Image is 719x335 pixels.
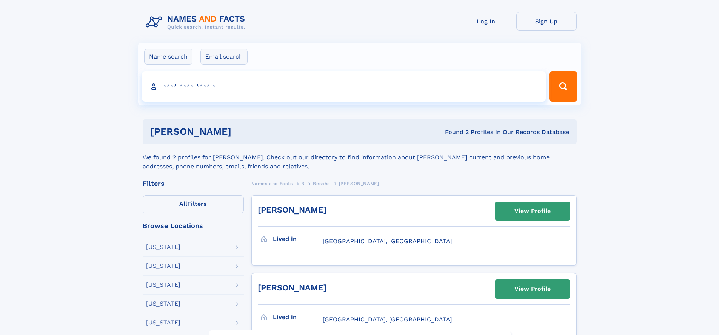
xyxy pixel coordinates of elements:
[143,12,251,32] img: Logo Names and Facts
[301,181,305,186] span: B
[516,12,577,31] a: Sign Up
[143,222,244,229] div: Browse Locations
[146,320,180,326] div: [US_STATE]
[273,233,323,245] h3: Lived in
[146,244,180,250] div: [US_STATE]
[301,179,305,188] a: B
[495,202,570,220] a: View Profile
[313,181,330,186] span: Besaha
[549,71,577,102] button: Search Button
[200,49,248,65] label: Email search
[323,316,452,323] span: [GEOGRAPHIC_DATA], [GEOGRAPHIC_DATA]
[179,200,187,207] span: All
[495,280,570,298] a: View Profile
[146,282,180,288] div: [US_STATE]
[146,263,180,269] div: [US_STATE]
[144,49,192,65] label: Name search
[323,238,452,245] span: [GEOGRAPHIC_DATA], [GEOGRAPHIC_DATA]
[143,195,244,213] label: Filters
[313,179,330,188] a: Besaha
[456,12,516,31] a: Log In
[339,181,379,186] span: [PERSON_NAME]
[146,301,180,307] div: [US_STATE]
[514,202,551,220] div: View Profile
[251,179,293,188] a: Names and Facts
[143,144,577,171] div: We found 2 profiles for [PERSON_NAME]. Check out our directory to find information about [PERSON_...
[338,128,569,136] div: Found 2 Profiles In Our Records Database
[258,283,326,292] a: [PERSON_NAME]
[150,127,338,136] h1: [PERSON_NAME]
[142,71,546,102] input: search input
[258,205,326,215] a: [PERSON_NAME]
[143,180,244,187] div: Filters
[273,311,323,324] h3: Lived in
[514,280,551,298] div: View Profile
